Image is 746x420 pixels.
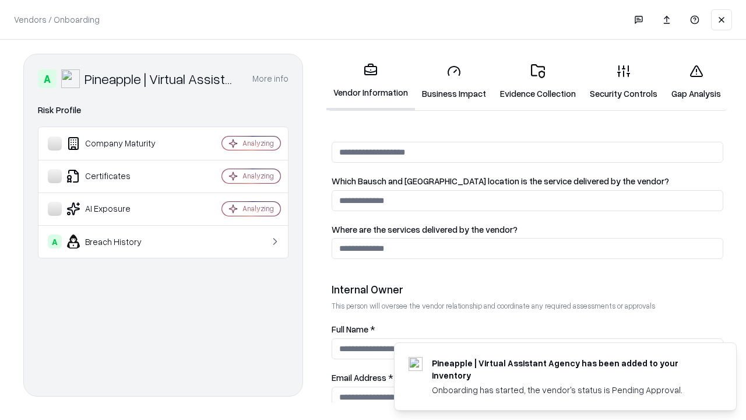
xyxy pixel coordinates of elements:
[48,235,62,249] div: A
[242,138,274,148] div: Analyzing
[332,282,723,296] div: Internal Owner
[48,235,187,249] div: Breach History
[85,69,238,88] div: Pineapple | Virtual Assistant Agency
[409,357,423,371] img: trypineapple.com
[252,68,288,89] button: More info
[38,69,57,88] div: A
[415,55,493,109] a: Business Impact
[664,55,728,109] a: Gap Analysis
[332,177,723,185] label: Which Bausch and [GEOGRAPHIC_DATA] location is the service delivered by the vendor?
[332,325,723,334] label: Full Name *
[326,54,415,110] a: Vendor Information
[332,301,723,311] p: This person will oversee the vendor relationship and coordinate any required assessments or appro...
[48,169,187,183] div: Certificates
[332,225,723,234] label: Where are the services delivered by the vendor?
[242,171,274,181] div: Analyzing
[332,373,723,382] label: Email Address *
[493,55,583,109] a: Evidence Collection
[48,202,187,216] div: AI Exposure
[48,136,187,150] div: Company Maturity
[38,103,288,117] div: Risk Profile
[242,204,274,213] div: Analyzing
[432,357,708,381] div: Pineapple | Virtual Assistant Agency has been added to your inventory
[61,69,80,88] img: Pineapple | Virtual Assistant Agency
[14,13,100,26] p: Vendors / Onboarding
[583,55,664,109] a: Security Controls
[432,384,708,396] div: Onboarding has started, the vendor's status is Pending Approval.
